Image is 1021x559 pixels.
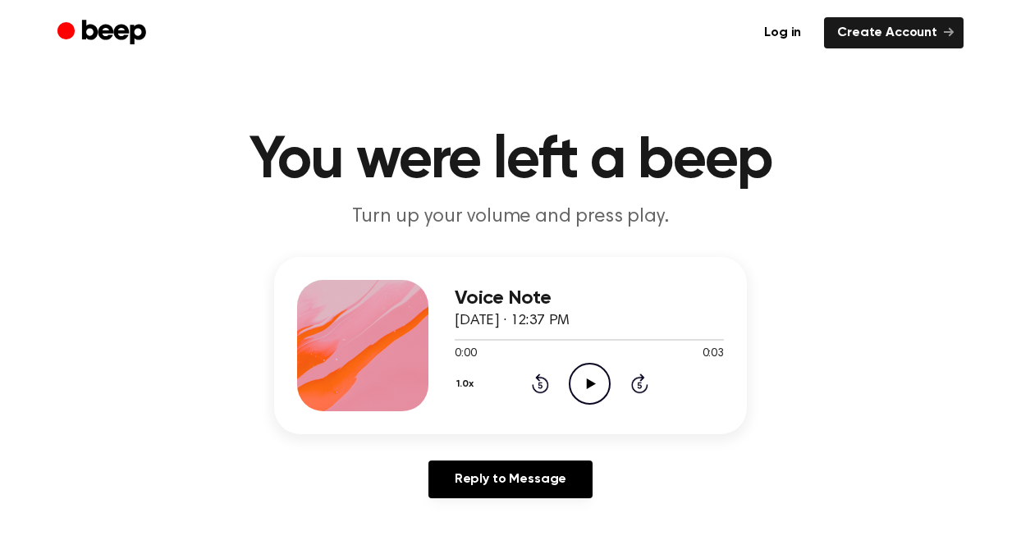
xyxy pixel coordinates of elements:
[703,346,724,363] span: 0:03
[455,370,480,398] button: 1.0x
[455,314,570,328] span: [DATE] · 12:37 PM
[455,346,476,363] span: 0:00
[57,17,150,49] a: Beep
[751,17,814,48] a: Log in
[455,287,724,309] h3: Voice Note
[824,17,964,48] a: Create Account
[195,204,826,231] p: Turn up your volume and press play.
[428,460,593,498] a: Reply to Message
[90,131,931,190] h1: You were left a beep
